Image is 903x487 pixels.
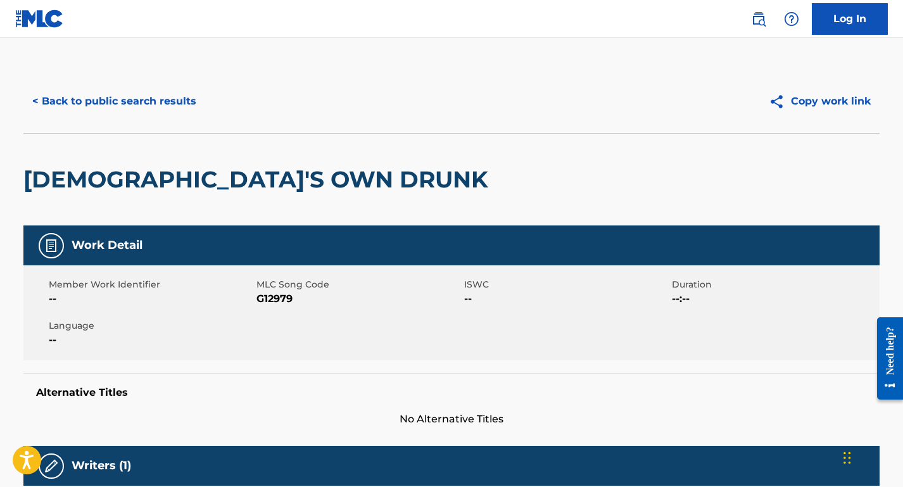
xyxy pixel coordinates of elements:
[256,291,461,307] span: G12979
[72,238,142,253] h5: Work Detail
[44,238,59,253] img: Work Detail
[49,278,253,291] span: Member Work Identifier
[44,459,59,474] img: Writers
[256,278,461,291] span: MLC Song Code
[840,426,903,487] iframe: Chat Widget
[49,319,253,332] span: Language
[36,386,867,399] h5: Alternative Titles
[464,291,669,307] span: --
[760,85,880,117] button: Copy work link
[812,3,888,35] a: Log In
[843,439,851,477] div: Drag
[23,165,495,194] h2: [DEMOGRAPHIC_DATA]'S OWN DRUNK
[49,291,253,307] span: --
[15,9,64,28] img: MLC Logo
[868,308,903,410] iframe: Resource Center
[72,459,131,473] h5: Writers (1)
[672,291,876,307] span: --:--
[23,412,880,427] span: No Alternative Titles
[746,6,771,32] a: Public Search
[672,278,876,291] span: Duration
[49,332,253,348] span: --
[779,6,804,32] div: Help
[23,85,205,117] button: < Back to public search results
[751,11,766,27] img: search
[784,11,799,27] img: help
[464,278,669,291] span: ISWC
[769,94,791,110] img: Copy work link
